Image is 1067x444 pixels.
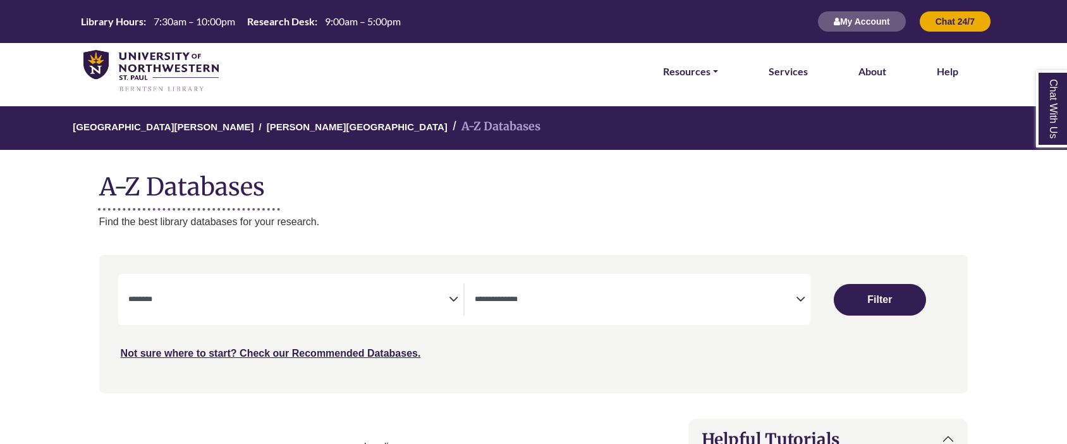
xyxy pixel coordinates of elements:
[154,15,235,27] span: 7:30am – 10:00pm
[99,214,968,230] p: Find the best library databases for your research.
[128,295,449,305] textarea: Filter
[663,63,718,80] a: Resources
[919,16,991,27] a: Chat 24/7
[76,15,406,29] a: Hours Today
[858,63,886,80] a: About
[448,118,540,136] li: A-Z Databases
[769,63,808,80] a: Services
[242,15,318,28] th: Research Desk:
[99,106,968,150] nav: breadcrumb
[834,284,926,316] button: Submit for Search Results
[73,120,253,132] a: [GEOGRAPHIC_DATA][PERSON_NAME]
[83,50,219,93] img: library_home
[267,120,448,132] a: [PERSON_NAME][GEOGRAPHIC_DATA]
[817,11,906,32] button: My Account
[475,295,796,305] textarea: Filter
[919,11,991,32] button: Chat 24/7
[325,15,401,27] span: 9:00am – 5:00pm
[76,15,406,27] table: Hours Today
[817,16,906,27] a: My Account
[121,348,421,359] a: Not sure where to start? Check our Recommended Databases.
[937,63,958,80] a: Help
[99,255,968,393] nav: Search filters
[99,163,968,201] h1: A-Z Databases
[76,15,147,28] th: Library Hours:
